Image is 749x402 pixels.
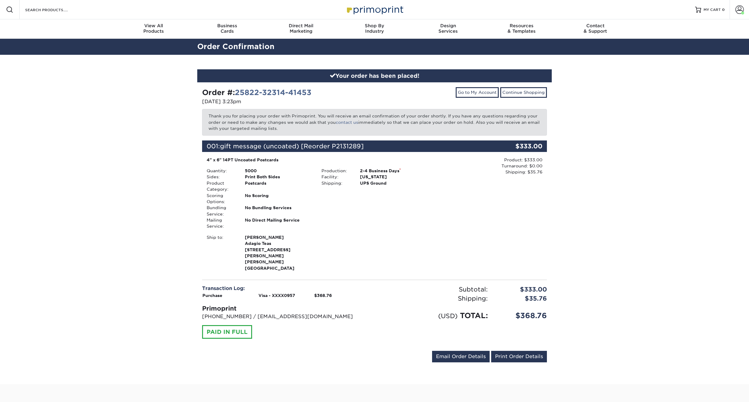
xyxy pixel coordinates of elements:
div: Facility: [317,174,355,180]
a: Shop ByIndustry [338,19,411,39]
div: Marketing [264,23,338,34]
div: Your order has been placed! [197,69,552,83]
strong: [GEOGRAPHIC_DATA] [245,234,312,271]
span: Design [411,23,485,28]
div: Ship to: [202,234,240,271]
div: Industry [338,23,411,34]
div: Production: [317,168,355,174]
div: $333.00 [489,140,547,152]
a: 25822-32314-41453 [235,88,311,97]
div: Sides: [202,174,240,180]
div: [US_STATE] [355,174,432,180]
span: Adagio Teas [245,240,312,246]
a: BusinessCards [191,19,264,39]
span: View All [117,23,191,28]
a: Print Order Details [491,351,547,362]
div: Shipping: [374,294,492,303]
div: 2-4 Business Days [355,168,432,174]
span: Resources [485,23,558,28]
strong: Order #: [202,88,311,97]
div: Print Both Sides [240,174,317,180]
a: Continue Shopping [500,87,547,97]
a: Contact& Support [558,19,632,39]
span: MY CART [704,7,721,12]
span: Shop By [338,23,411,28]
a: Resources& Templates [485,19,558,39]
span: Direct Mail [264,23,338,28]
div: Primoprint [202,304,370,313]
span: [STREET_ADDRESS][PERSON_NAME][PERSON_NAME] [245,247,312,265]
div: Quantity: [202,168,240,174]
div: & Support [558,23,632,34]
img: Primoprint [344,3,405,16]
div: Shipping: [317,180,355,186]
input: SEARCH PRODUCTS..... [25,6,84,13]
span: gift message (uncoated) [Reorder P2131289] [220,143,364,150]
div: $35.76 [492,294,551,303]
p: [DATE] 3:23pm [202,98,370,105]
span: Contact [558,23,632,28]
a: Go to My Account [456,87,499,97]
div: PAID IN FULL [202,325,252,339]
div: 001: [202,140,489,152]
div: Subtotal: [374,285,492,294]
span: [PERSON_NAME] [245,234,312,240]
a: View AllProducts [117,19,191,39]
div: Product Category: [202,180,240,193]
div: Postcards [240,180,317,193]
div: & Templates [485,23,558,34]
span: TOTAL: [460,311,488,320]
p: Thank you for placing your order with Primoprint. You will receive an email confirmation of your ... [202,109,547,135]
div: No Bundling Services [240,205,317,217]
div: Products [117,23,191,34]
strong: $368.76 [314,293,332,298]
div: No Scoring [240,193,317,205]
small: (USD) [438,312,458,320]
div: No Direct Mailing Service [240,217,317,229]
div: Cards [191,23,264,34]
div: Scoring Options: [202,193,240,205]
div: $368.76 [492,310,551,321]
div: UPS Ground [355,180,432,186]
a: Email Order Details [432,351,490,362]
div: Bundling Service: [202,205,240,217]
span: 0 [722,8,725,12]
div: Product: $333.00 Turnaround: $0.00 Shipping: $35.76 [432,157,542,175]
a: contact us [336,120,358,125]
div: 4" x 6" 14PT Uncoated Postcards [207,157,428,163]
div: Mailing Service: [202,217,240,229]
a: DesignServices [411,19,485,39]
strong: Purchase [202,293,222,298]
span: Business [191,23,264,28]
div: Services [411,23,485,34]
a: Direct MailMarketing [264,19,338,39]
div: $333.00 [492,285,551,294]
h2: Order Confirmation [193,41,556,52]
strong: Visa - XXXX0957 [258,293,295,298]
p: [PHONE_NUMBER] / [EMAIL_ADDRESS][DOMAIN_NAME] [202,313,370,320]
div: 5000 [240,168,317,174]
div: Transaction Log: [202,285,370,292]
